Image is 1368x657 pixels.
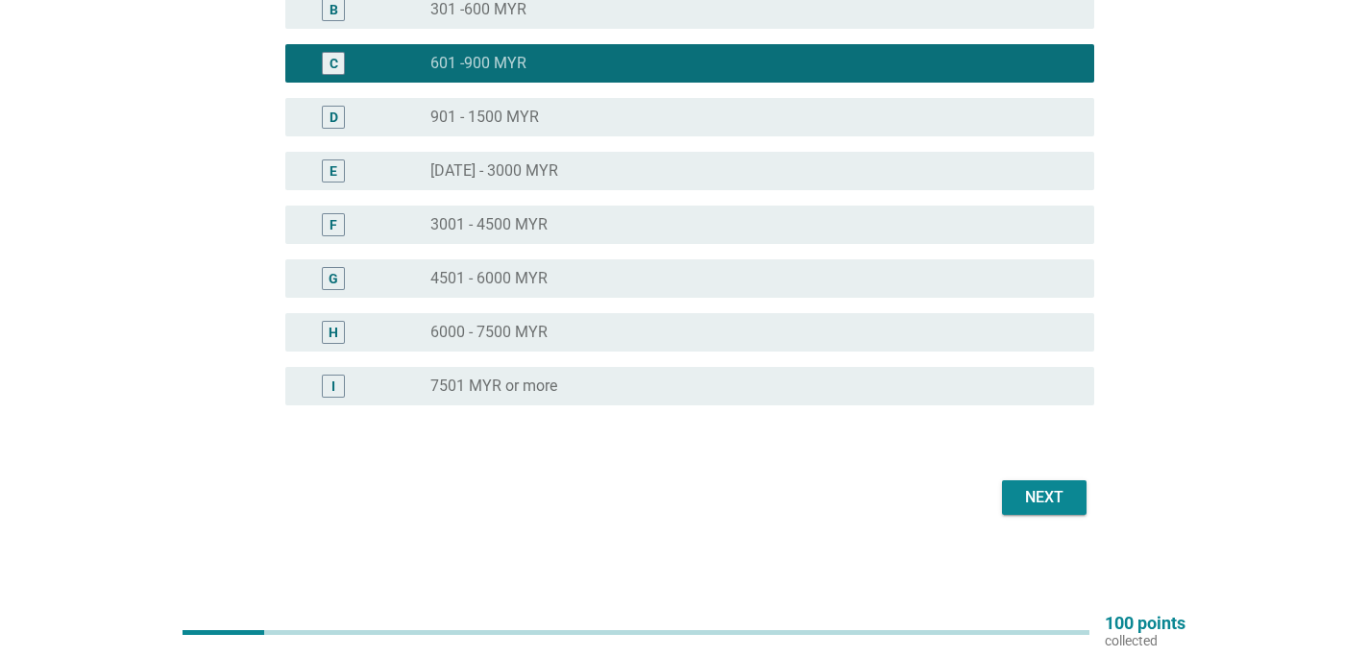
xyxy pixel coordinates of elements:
div: D [330,108,338,128]
p: collected [1105,632,1185,649]
p: 100 points [1105,615,1185,632]
div: F [330,215,337,235]
label: 3001 - 4500 MYR [430,215,548,234]
div: I [331,377,335,397]
label: 4501 - 6000 MYR [430,269,548,288]
label: 601 -900 MYR [430,54,526,73]
div: E [330,161,337,182]
label: 901 - 1500 MYR [430,108,539,127]
button: Next [1002,480,1087,515]
label: [DATE] - 3000 MYR [430,161,558,181]
label: 7501 MYR or more [430,377,557,396]
div: H [329,323,338,343]
div: C [330,54,338,74]
div: G [329,269,338,289]
div: Next [1017,486,1071,509]
label: 6000 - 7500 MYR [430,323,548,342]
